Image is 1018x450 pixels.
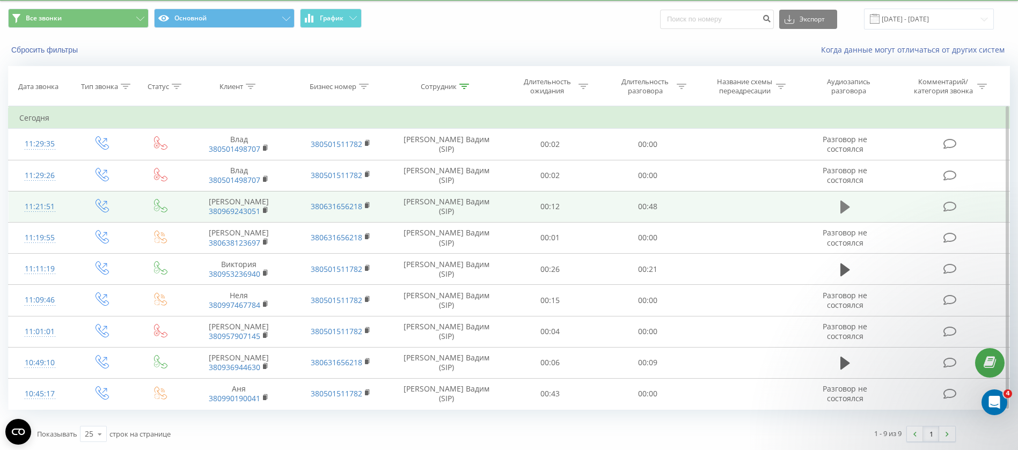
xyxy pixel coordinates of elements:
td: Влад [188,129,290,160]
a: 380501498707 [209,144,260,154]
a: 380638123697 [209,238,260,248]
td: [PERSON_NAME] Вадим (SIP) [392,160,501,191]
td: [PERSON_NAME] Вадим (SIP) [392,254,501,285]
td: Влад [188,160,290,191]
a: 380957907145 [209,331,260,341]
button: Экспорт [779,10,837,29]
td: 00:43 [501,378,599,409]
a: 380501511782 [311,139,362,149]
div: 10:45:17 [19,383,60,404]
div: 11:19:55 [19,227,60,248]
td: 00:12 [501,191,599,222]
span: График [320,14,343,22]
div: Название схемы переадресации [716,77,773,95]
div: Длительность ожидания [518,77,576,95]
a: Когда данные могут отличаться от других систем [821,45,1010,55]
div: 11:29:26 [19,165,60,186]
td: 00:00 [599,222,697,253]
a: 380936944630 [209,362,260,372]
button: Open CMP widget [5,419,31,445]
a: 380631656218 [311,201,362,211]
span: Разговор не состоялся [823,227,867,247]
a: 380501511782 [311,326,362,336]
div: 11:11:19 [19,259,60,279]
a: 380501511782 [311,170,362,180]
span: Разговор не состоялся [823,165,867,185]
td: [PERSON_NAME] Вадим (SIP) [392,129,501,160]
a: 380501511782 [311,264,362,274]
span: Разговор не состоялся [823,290,867,310]
div: 11:21:51 [19,196,60,217]
td: [PERSON_NAME] Вадим (SIP) [392,347,501,378]
td: 00:06 [501,347,599,378]
a: 380501498707 [209,175,260,185]
div: Длительность разговора [617,77,674,95]
button: Сбросить фильтры [8,45,83,55]
div: Тип звонка [81,82,118,91]
span: Показывать [37,429,77,439]
td: Аня [188,378,290,409]
td: [PERSON_NAME] Вадим (SIP) [392,191,501,222]
td: [PERSON_NAME] Вадим (SIP) [392,316,501,347]
a: 1 [923,426,939,441]
span: Все звонки [26,14,62,23]
td: 00:00 [599,129,697,160]
div: 11:01:01 [19,321,60,342]
td: 00:02 [501,160,599,191]
a: 380953236940 [209,269,260,279]
span: Разговор не состоялся [823,321,867,341]
td: 00:09 [599,347,697,378]
td: [PERSON_NAME] [188,222,290,253]
td: 00:21 [599,254,697,285]
td: [PERSON_NAME] [188,191,290,222]
a: 380997467784 [209,300,260,310]
td: [PERSON_NAME] [188,347,290,378]
td: Сегодня [9,107,1010,129]
div: Аудиозапись разговора [814,77,884,95]
button: Основной [154,9,295,28]
a: 380501511782 [311,388,362,399]
div: Статус [148,82,169,91]
span: 4 [1004,389,1012,398]
iframe: Intercom live chat [982,389,1007,415]
td: 00:02 [501,129,599,160]
td: [PERSON_NAME] Вадим (SIP) [392,285,501,316]
button: Все звонки [8,9,149,28]
div: 1 - 9 из 9 [874,428,902,439]
td: 00:00 [599,316,697,347]
span: Разговор не состоялся [823,134,867,154]
a: 380631656218 [311,357,362,367]
span: строк на странице [109,429,171,439]
div: 25 [85,429,93,439]
td: Виктория [188,254,290,285]
td: 00:00 [599,285,697,316]
div: Комментарий/категория звонка [912,77,975,95]
td: 00:48 [599,191,697,222]
td: [PERSON_NAME] Вадим (SIP) [392,222,501,253]
a: 380969243051 [209,206,260,216]
td: 00:04 [501,316,599,347]
a: 380990190041 [209,393,260,403]
span: Разговор не состоялся [823,383,867,403]
div: Сотрудник [421,82,457,91]
a: 380631656218 [311,232,362,242]
div: Бизнес номер [310,82,356,91]
td: 00:01 [501,222,599,253]
td: 00:00 [599,160,697,191]
div: 11:29:35 [19,134,60,154]
td: Неля [188,285,290,316]
div: 10:49:10 [19,352,60,373]
td: 00:00 [599,378,697,409]
div: 11:09:46 [19,290,60,311]
td: [PERSON_NAME] [188,316,290,347]
input: Поиск по номеру [660,10,774,29]
a: 380501511782 [311,295,362,305]
td: [PERSON_NAME] Вадим (SIP) [392,378,501,409]
div: Клиент [219,82,243,91]
button: График [300,9,362,28]
td: 00:26 [501,254,599,285]
td: 00:15 [501,285,599,316]
div: Дата звонка [18,82,58,91]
